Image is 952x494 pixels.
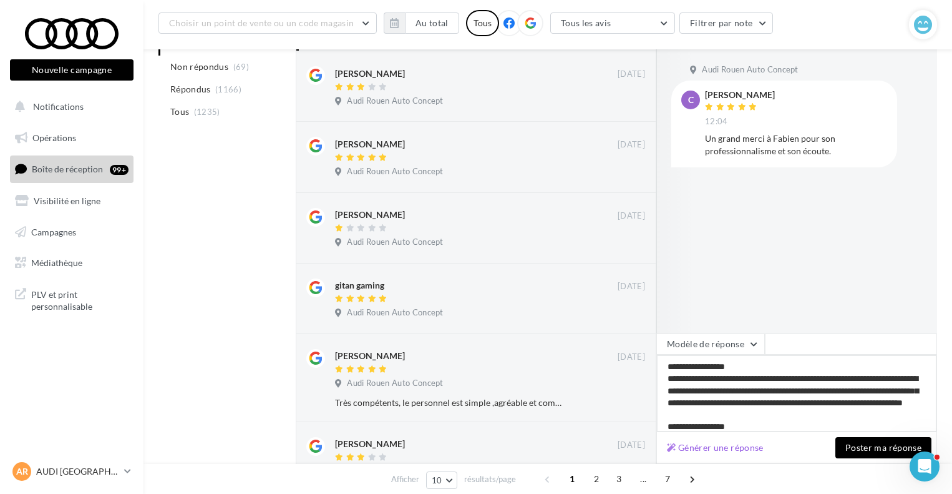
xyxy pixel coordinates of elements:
[335,138,405,151] div: [PERSON_NAME]
[7,281,136,318] a: PLV et print personnalisable
[10,59,134,81] button: Nouvelle campagne
[426,472,458,489] button: 10
[835,437,931,458] button: Poster ma réponse
[169,17,354,28] span: Choisir un point de vente ou un code magasin
[391,473,419,485] span: Afficher
[335,209,405,221] div: [PERSON_NAME]
[31,286,129,313] span: PLV et print personnalisable
[7,219,136,245] a: Campagnes
[335,438,405,450] div: [PERSON_NAME]
[679,12,774,34] button: Filtrer par note
[347,237,443,248] span: Audi Rouen Auto Concept
[633,469,653,489] span: ...
[656,333,765,355] button: Modèle de réponse
[609,469,629,489] span: 3
[705,116,728,127] span: 12:04
[7,188,136,214] a: Visibilité en ligne
[618,440,645,451] span: [DATE]
[464,473,516,485] span: résultats/page
[7,125,136,151] a: Opérations
[32,164,103,174] span: Boîte de réception
[405,12,459,34] button: Au total
[7,156,136,182] a: Boîte de réception99+
[7,94,131,120] button: Notifications
[432,475,442,485] span: 10
[31,226,76,237] span: Campagnes
[562,469,582,489] span: 1
[705,91,775,99] div: [PERSON_NAME]
[618,352,645,363] span: [DATE]
[33,101,84,112] span: Notifications
[32,132,76,143] span: Opérations
[561,17,611,28] span: Tous les avis
[34,195,100,206] span: Visibilité en ligne
[618,69,645,80] span: [DATE]
[466,10,499,36] div: Tous
[347,96,443,107] span: Audi Rouen Auto Concept
[384,12,459,34] button: Au total
[110,165,129,175] div: 99+
[16,465,28,478] span: AR
[618,210,645,222] span: [DATE]
[233,62,249,72] span: (69)
[31,257,82,268] span: Médiathèque
[7,250,136,276] a: Médiathèque
[335,350,405,362] div: [PERSON_NAME]
[347,378,443,389] span: Audi Rouen Auto Concept
[158,12,377,34] button: Choisir un point de vente ou un code magasin
[347,307,443,319] span: Audi Rouen Auto Concept
[10,460,134,483] a: AR AUDI [GEOGRAPHIC_DATA]
[688,94,694,106] span: C
[170,61,228,73] span: Non répondus
[335,397,564,409] div: Très compétents, le personnel est simple ,agréable et compétent. Ils ne poussent pas a la consomm...
[910,452,940,482] iframe: Intercom live chat
[170,83,211,96] span: Répondus
[658,469,678,489] span: 7
[335,67,405,80] div: [PERSON_NAME]
[194,107,220,117] span: (1235)
[618,281,645,292] span: [DATE]
[705,132,887,157] div: Un grand merci à Fabien pour son professionnalisme et son écoute.
[586,469,606,489] span: 2
[550,12,675,34] button: Tous les avis
[662,440,769,455] button: Générer une réponse
[347,166,443,177] span: Audi Rouen Auto Concept
[702,64,798,76] span: Audi Rouen Auto Concept
[618,139,645,151] span: [DATE]
[36,465,119,478] p: AUDI [GEOGRAPHIC_DATA]
[215,84,241,94] span: (1166)
[335,279,384,292] div: gitan gaming
[170,106,189,118] span: Tous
